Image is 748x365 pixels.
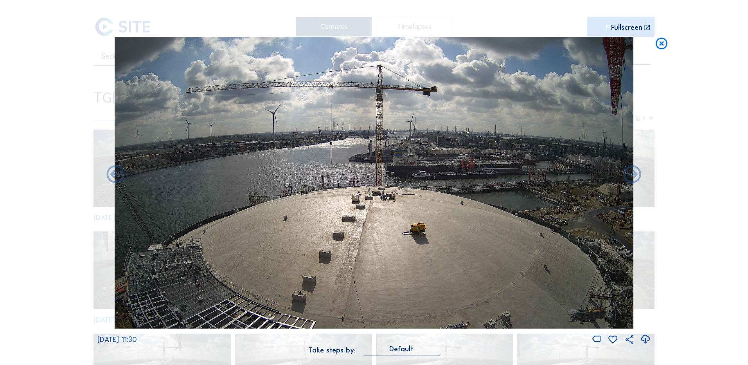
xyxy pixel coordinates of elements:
i: Back [622,164,643,186]
img: Image [115,37,633,329]
span: [DATE] 11:30 [97,335,137,344]
div: Take steps by: [308,347,356,354]
div: Default [389,345,414,352]
div: Default [363,345,440,356]
i: Forward [105,164,126,186]
div: Fullscreen [611,24,642,31]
